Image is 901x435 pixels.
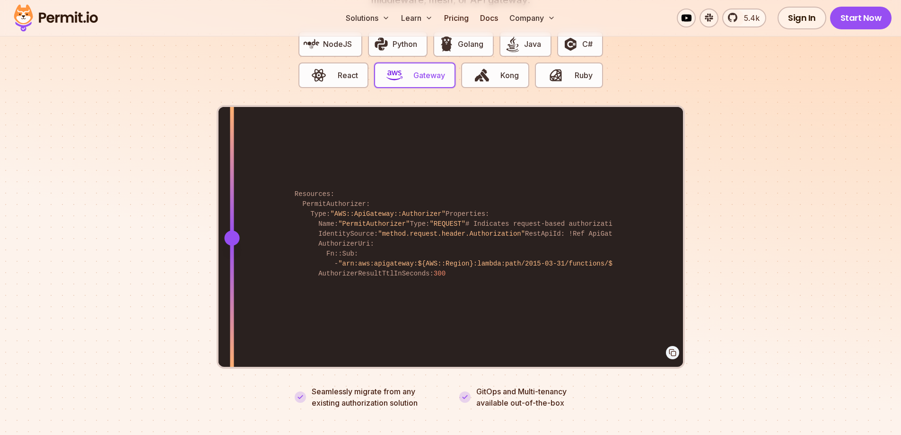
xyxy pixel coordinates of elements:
[438,36,455,52] img: Golang
[778,7,826,29] a: Sign In
[342,9,394,27] button: Solutions
[312,386,442,408] p: Seamlessly migrate from any existing authorization solution
[434,270,446,277] span: 300
[575,70,593,81] span: Ruby
[311,67,327,83] img: React
[582,38,593,50] span: C#
[338,70,358,81] span: React
[722,9,766,27] a: 5.4k
[505,36,521,52] img: Java
[458,38,483,50] span: Golang
[440,9,472,27] a: Pricing
[338,260,740,267] span: "arn:aws:apigateway:${AWS::Region}:lambda:path/2015-03-31/functions/${LambdaFunctionArn}/invocati...
[386,67,402,83] img: Gateway
[429,220,465,228] span: "REQUEST"
[413,70,445,81] span: Gateway
[474,67,490,83] img: Kong
[9,2,102,34] img: Permit logo
[476,386,567,408] p: GitOps and Multi-tenancy available out-of-the-box
[500,70,519,81] span: Kong
[373,36,389,52] img: Python
[548,67,564,83] img: Ruby
[393,38,417,50] span: Python
[304,36,320,52] img: NodeJS
[397,9,437,27] button: Learn
[476,9,502,27] a: Docs
[288,182,613,286] code: Resources: PermitAuthorizer: Type: Properties: Name: Type: # Indicates request-based authorizatio...
[830,7,892,29] a: Start Now
[506,9,559,27] button: Company
[562,36,578,52] img: C#
[330,210,446,218] span: "AWS::ApiGateway::Authorizer"
[338,220,410,228] span: "PermitAuthorizer"
[378,230,525,238] span: "method.request.header.Authorization"
[323,38,352,50] span: NodeJS
[738,12,760,24] span: 5.4k
[524,38,541,50] span: Java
